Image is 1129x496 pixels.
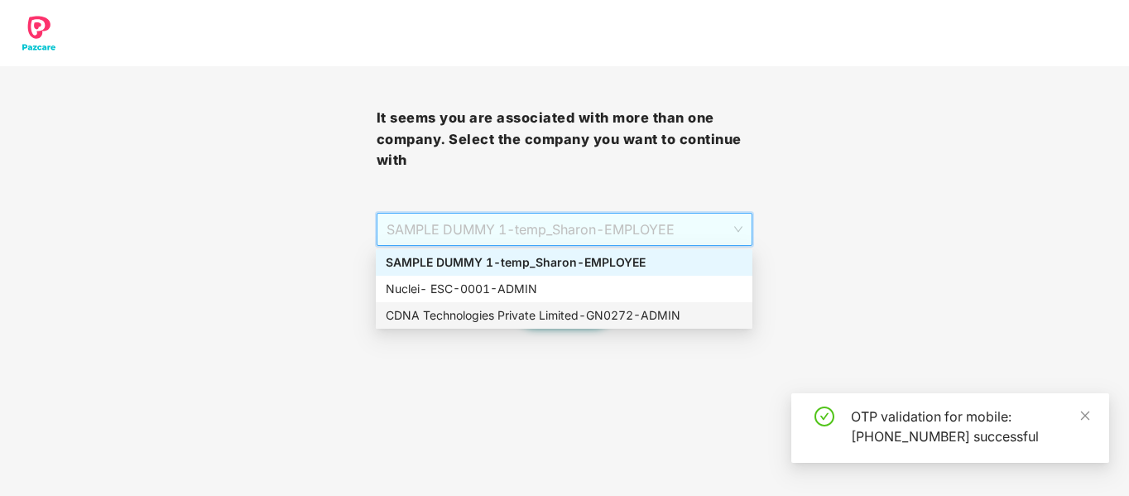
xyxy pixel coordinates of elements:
[386,306,742,325] div: CDNA Technologies Private Limited - GN0272 - ADMIN
[1079,410,1091,421] span: close
[377,108,753,171] h3: It seems you are associated with more than one company. Select the company you want to continue with
[387,214,743,245] span: SAMPLE DUMMY 1 - temp_Sharon - EMPLOYEE
[851,407,1089,446] div: OTP validation for mobile: [PHONE_NUMBER] successful
[814,407,834,426] span: check-circle
[386,280,742,298] div: Nuclei- ESC - 0001 - ADMIN
[386,253,742,272] div: SAMPLE DUMMY 1 - temp_Sharon - EMPLOYEE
